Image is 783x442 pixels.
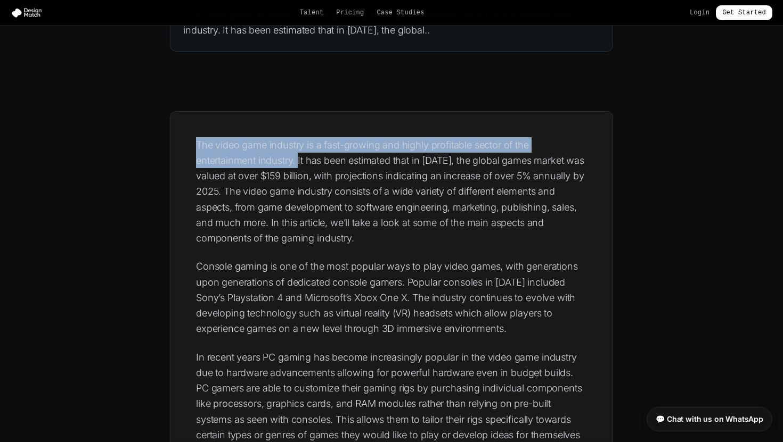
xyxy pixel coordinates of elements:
[336,9,364,17] a: Pricing
[11,7,47,18] img: Design Match
[377,9,424,17] a: Case Studies
[716,5,772,20] a: Get Started
[300,9,324,17] a: Talent
[196,258,587,336] p: Console gaming is one of the most popular ways to play video games, with generations upon generat...
[690,9,709,17] a: Login
[196,137,587,246] p: The video game industry is a fast-growing and highly profitable sector of the entertainment indus...
[647,407,772,431] a: 💬 Chat with us on WhatsApp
